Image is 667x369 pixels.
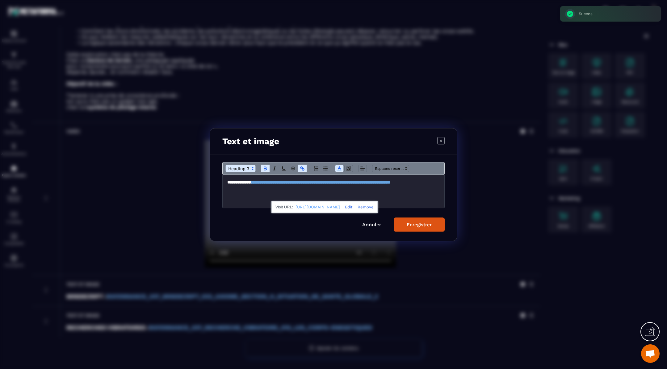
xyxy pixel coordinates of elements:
h3: Text et image [222,136,279,146]
div: Enregistrer [407,222,432,227]
a: [URL][DOMAIN_NAME] [296,203,340,211]
a: Annuler [362,221,381,227]
button: Enregistrer [394,217,445,232]
div: Ouvrir le chat [641,344,660,363]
